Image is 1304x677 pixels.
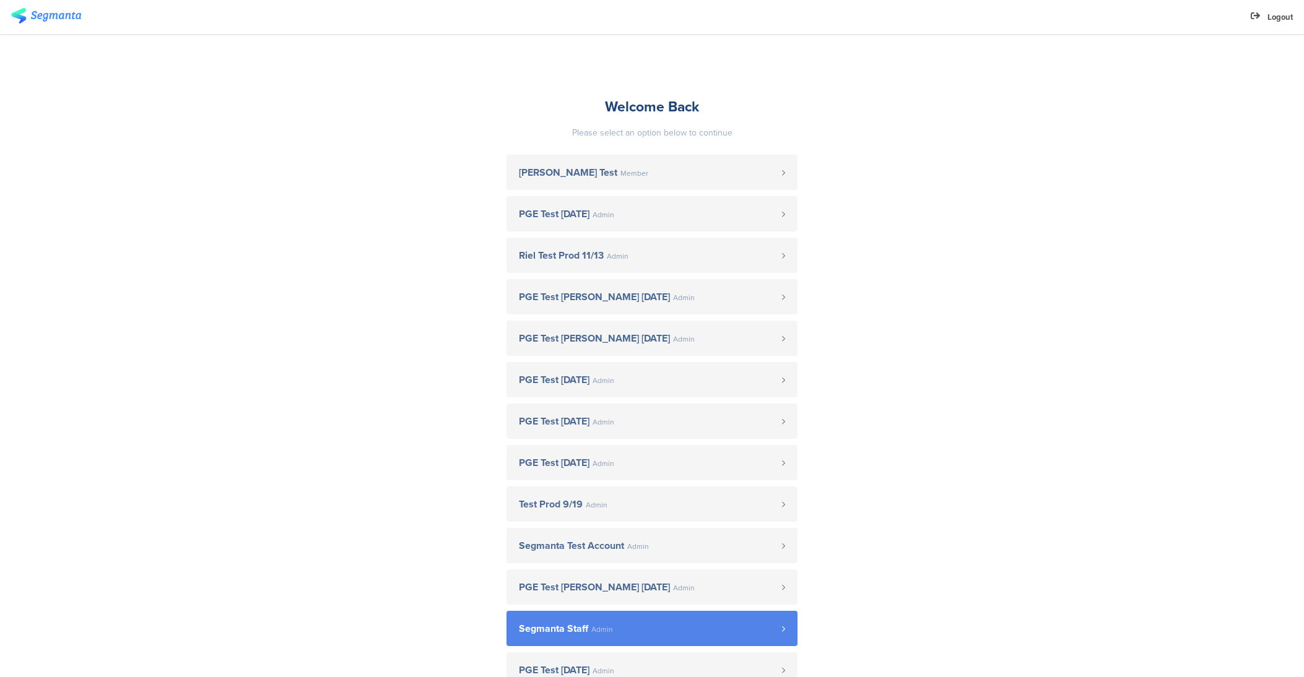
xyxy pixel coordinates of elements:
span: Admin [673,335,695,343]
a: PGE Test [PERSON_NAME] [DATE] Admin [506,279,798,314]
div: Welcome Back [506,96,798,117]
span: PGE Test [PERSON_NAME] [DATE] [519,292,670,302]
span: PGE Test [DATE] [519,416,589,426]
span: Admin [593,667,614,675]
span: Member [620,170,648,177]
span: Segmanta Staff [519,624,588,634]
img: segmanta logo [11,8,81,24]
a: PGE Test [PERSON_NAME] [DATE] Admin [506,321,798,356]
a: PGE Test [PERSON_NAME] [DATE] Admin [506,569,798,605]
span: Admin [673,584,695,592]
span: Admin [593,211,614,218]
span: Admin [593,460,614,467]
span: PGE Test [PERSON_NAME] [DATE] [519,334,670,343]
span: Admin [593,377,614,384]
span: Riel Test Prod 11/13 [519,251,604,261]
a: PGE Test [DATE] Admin [506,196,798,231]
span: PGE Test [DATE] [519,375,589,385]
span: [PERSON_NAME] Test [519,168,617,178]
span: Admin [591,626,613,633]
span: PGE Test [DATE] [519,209,589,219]
span: Segmanta Test Account [519,541,624,551]
a: PGE Test [DATE] Admin [506,403,798,439]
a: Test Prod 9/19 Admin [506,486,798,522]
span: Admin [593,418,614,426]
span: PGE Test [PERSON_NAME] [DATE] [519,582,670,592]
span: Admin [673,294,695,301]
a: Riel Test Prod 11/13 Admin [506,238,798,273]
span: Admin [586,501,607,509]
a: Segmanta Staff Admin [506,611,798,646]
a: Segmanta Test Account Admin [506,528,798,563]
span: Admin [607,252,628,260]
span: Test Prod 9/19 [519,499,583,509]
a: PGE Test [DATE] Admin [506,362,798,397]
span: PGE Test [DATE] [519,665,589,675]
span: Logout [1267,11,1293,23]
span: Admin [627,543,649,550]
span: PGE Test [DATE] [519,458,589,468]
a: PGE Test [DATE] Admin [506,445,798,480]
a: [PERSON_NAME] Test Member [506,155,798,190]
div: Please select an option below to continue [506,126,798,139]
